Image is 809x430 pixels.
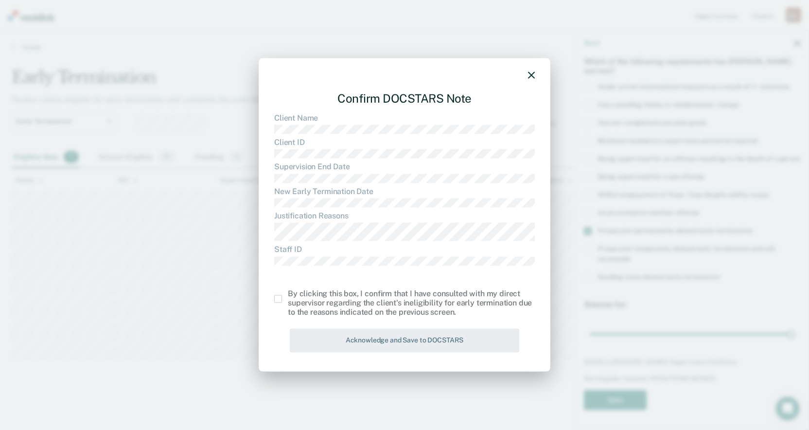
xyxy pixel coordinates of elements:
dt: Supervision End Date [274,162,535,172]
div: By clicking this box, I confirm that I have consulted with my direct supervisor regarding the cli... [288,289,535,317]
dt: Client Name [274,113,535,123]
dt: Client ID [274,138,535,147]
button: Acknowledge and Save to DOCSTARS [290,329,519,353]
div: Confirm DOCSTARS Note [274,84,535,113]
dt: Justification Reasons [274,211,535,220]
dt: New Early Termination Date [274,187,535,196]
dt: Staff ID [274,245,535,254]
